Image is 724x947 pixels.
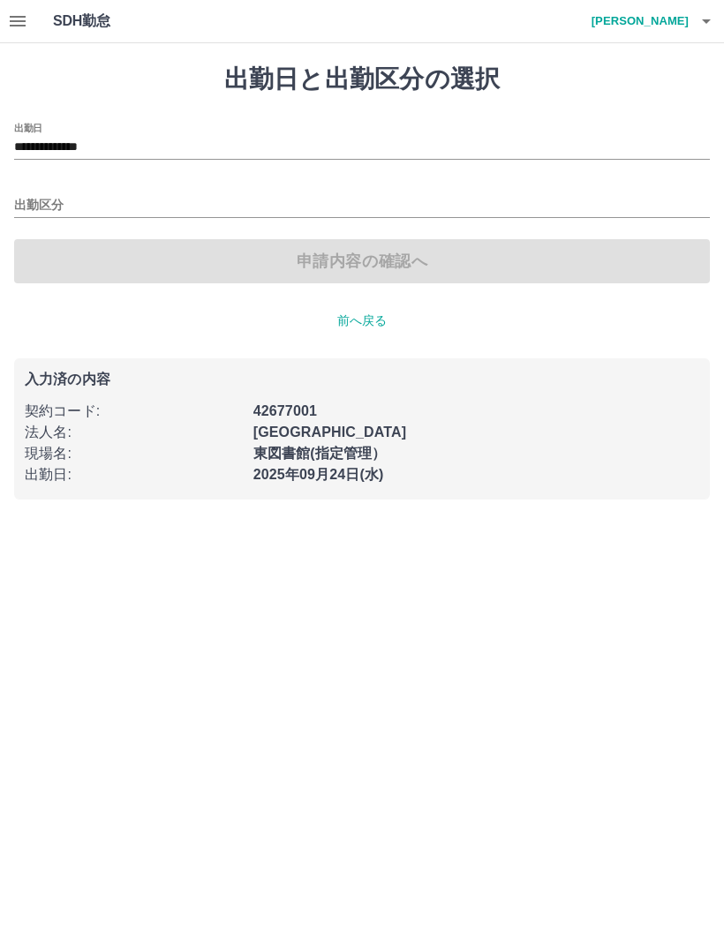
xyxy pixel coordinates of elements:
label: 出勤日 [14,121,42,134]
p: 出勤日 : [25,464,243,485]
b: 東図書館(指定管理） [253,446,387,461]
h1: 出勤日と出勤区分の選択 [14,64,710,94]
p: 法人名 : [25,422,243,443]
p: 入力済の内容 [25,372,699,387]
b: 2025年09月24日(水) [253,467,384,482]
b: 42677001 [253,403,317,418]
b: [GEOGRAPHIC_DATA] [253,425,407,440]
p: 契約コード : [25,401,243,422]
p: 前へ戻る [14,312,710,330]
p: 現場名 : [25,443,243,464]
